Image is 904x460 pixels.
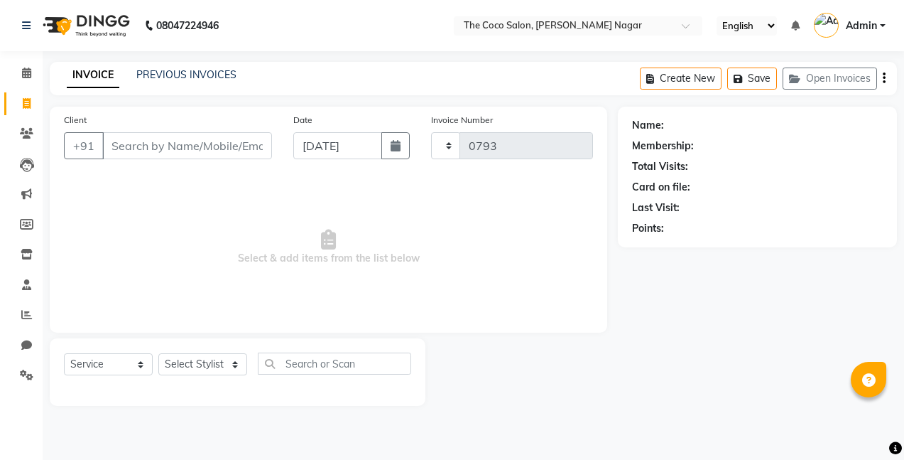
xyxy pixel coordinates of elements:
div: Points: [632,221,664,236]
label: Date [293,114,312,127]
label: Invoice Number [431,114,493,127]
a: INVOICE [67,63,119,88]
div: Card on file: [632,180,690,195]
span: Admin [846,18,877,33]
button: Create New [640,68,721,90]
input: Search or Scan [258,353,411,375]
input: Search by Name/Mobile/Email/Code [102,132,272,159]
button: +91 [64,132,104,159]
label: Client [64,114,87,127]
img: logo [36,6,134,46]
a: PREVIOUS INVOICES [136,68,236,81]
button: Save [727,68,777,90]
div: Membership: [632,139,694,154]
div: Total Visits: [632,159,688,174]
img: Admin [814,13,839,38]
span: Select & add items from the list below [64,176,593,319]
b: 08047224946 [156,6,219,46]
div: Last Visit: [632,200,680,215]
div: Name: [632,118,664,133]
button: Open Invoices [783,68,877,90]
